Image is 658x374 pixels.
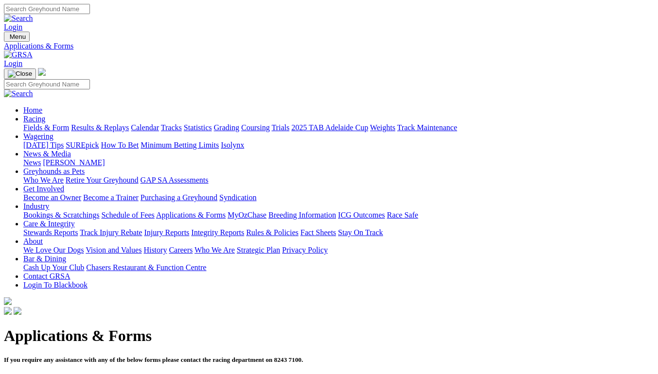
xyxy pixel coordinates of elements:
a: Trials [271,123,289,132]
a: How To Bet [101,141,139,149]
a: Login [4,59,22,68]
a: Become an Owner [23,193,81,202]
a: News [23,158,41,167]
a: Care & Integrity [23,220,75,228]
a: 2025 TAB Adelaide Cup [291,123,368,132]
a: Minimum Betting Limits [141,141,219,149]
div: About [23,246,654,255]
img: Search [4,89,33,98]
a: Privacy Policy [282,246,328,254]
a: Chasers Restaurant & Function Centre [86,263,206,272]
a: Home [23,106,42,114]
a: Racing [23,115,45,123]
a: Schedule of Fees [101,211,154,219]
a: History [143,246,167,254]
div: Get Involved [23,193,654,202]
img: logo-grsa-white.png [4,297,12,305]
img: facebook.svg [4,307,12,315]
h5: If you require any assistance with any of the below forms please contact the racing department on... [4,356,654,364]
div: Bar & Dining [23,263,654,272]
a: We Love Our Dogs [23,246,84,254]
a: Login [4,23,22,31]
div: News & Media [23,158,654,167]
h1: Applications & Forms [4,327,654,345]
a: Race Safe [387,211,418,219]
img: twitter.svg [14,307,21,315]
div: Industry [23,211,654,220]
div: Racing [23,123,654,132]
a: Become a Trainer [83,193,139,202]
a: [DATE] Tips [23,141,64,149]
a: Cash Up Your Club [23,263,84,272]
span: Menu [10,33,26,40]
a: Track Injury Rebate [80,228,142,237]
a: Fact Sheets [301,228,336,237]
a: Who We Are [195,246,235,254]
input: Search [4,79,90,89]
a: Industry [23,202,49,210]
img: logo-grsa-white.png [38,68,46,76]
input: Search [4,4,90,14]
a: Calendar [131,123,159,132]
a: Purchasing a Greyhound [141,193,217,202]
div: Care & Integrity [23,228,654,237]
a: Greyhounds as Pets [23,167,85,175]
a: Coursing [241,123,270,132]
a: GAP SA Assessments [141,176,209,184]
a: Tracks [161,123,182,132]
a: Bookings & Scratchings [23,211,99,219]
a: Track Maintenance [397,123,457,132]
a: Applications & Forms [4,42,654,51]
a: Isolynx [221,141,244,149]
a: Careers [169,246,193,254]
a: Fields & Form [23,123,69,132]
a: Wagering [23,132,53,140]
a: ICG Outcomes [338,211,385,219]
a: Vision and Values [86,246,142,254]
a: Retire Your Greyhound [66,176,139,184]
a: Grading [214,123,239,132]
a: Who We Are [23,176,64,184]
img: Search [4,14,33,23]
button: Toggle navigation [4,32,30,42]
a: Breeding Information [268,211,336,219]
a: Bar & Dining [23,255,66,263]
img: Close [8,70,32,78]
a: Stewards Reports [23,228,78,237]
a: Stay On Track [338,228,383,237]
a: Results & Replays [71,123,129,132]
img: GRSA [4,51,33,59]
a: News & Media [23,150,71,158]
a: Applications & Forms [156,211,226,219]
div: Wagering [23,141,654,150]
a: Strategic Plan [237,246,280,254]
div: Greyhounds as Pets [23,176,654,185]
a: [PERSON_NAME] [43,158,105,167]
button: Toggle navigation [4,68,36,79]
a: SUREpick [66,141,99,149]
a: Syndication [219,193,256,202]
a: About [23,237,43,245]
a: Contact GRSA [23,272,70,280]
a: Login To Blackbook [23,281,88,289]
a: Get Involved [23,185,64,193]
a: MyOzChase [228,211,267,219]
a: Injury Reports [144,228,189,237]
a: Rules & Policies [246,228,299,237]
a: Weights [370,123,395,132]
a: Statistics [184,123,212,132]
a: Integrity Reports [191,228,244,237]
